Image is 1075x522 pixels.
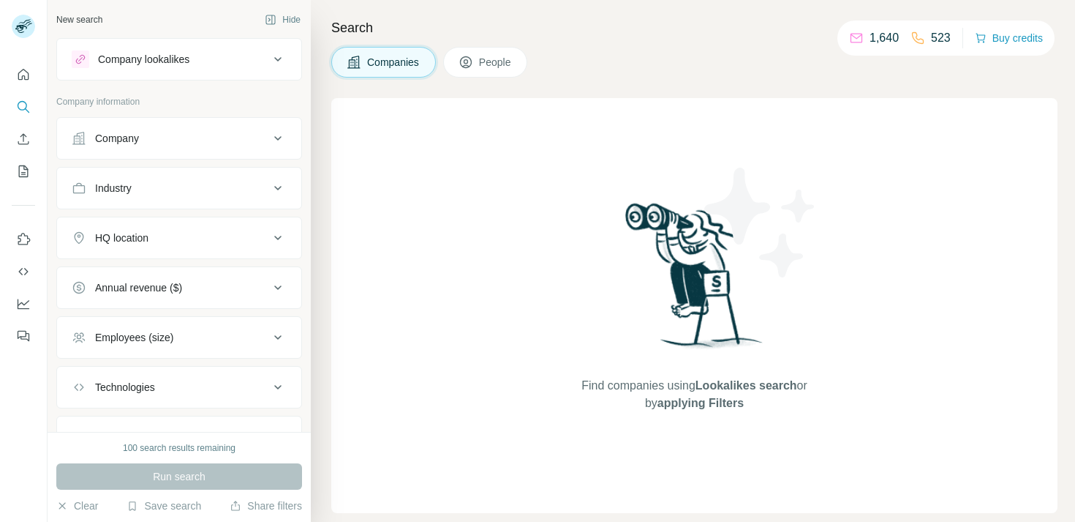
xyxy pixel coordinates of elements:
[695,157,826,288] img: Surfe Illustration - Stars
[95,131,139,146] div: Company
[57,121,301,156] button: Company
[95,280,182,295] div: Annual revenue ($)
[12,226,35,253] button: Use Surfe on LinkedIn
[695,379,797,392] span: Lookalikes search
[975,28,1043,48] button: Buy credits
[331,18,1057,38] h4: Search
[57,370,301,405] button: Technologies
[95,380,155,395] div: Technologies
[367,55,420,70] span: Companies
[123,441,235,455] div: 100 search results remaining
[57,171,301,206] button: Industry
[12,158,35,184] button: My lists
[12,126,35,152] button: Enrich CSV
[95,330,173,345] div: Employees (size)
[230,499,302,513] button: Share filters
[931,29,951,47] p: 523
[56,95,302,108] p: Company information
[57,220,301,256] button: HQ location
[57,270,301,305] button: Annual revenue ($)
[98,52,189,67] div: Company lookalikes
[479,55,513,70] span: People
[57,320,301,355] button: Employees (size)
[56,499,98,513] button: Clear
[127,499,201,513] button: Save search
[619,199,771,362] img: Surfe Illustration - Woman searching with binoculars
[12,291,35,317] button: Dashboard
[95,181,132,195] div: Industry
[577,377,811,412] span: Find companies using or by
[95,231,148,245] div: HQ location
[12,61,35,88] button: Quick start
[12,258,35,285] button: Use Surfe API
[254,9,311,31] button: Hide
[12,94,35,120] button: Search
[870,29,899,47] p: 1,640
[95,430,140,444] div: Keywords
[12,323,35,349] button: Feedback
[657,397,744,409] span: applying Filters
[57,42,301,77] button: Company lookalikes
[56,13,102,26] div: New search
[57,420,301,455] button: Keywords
